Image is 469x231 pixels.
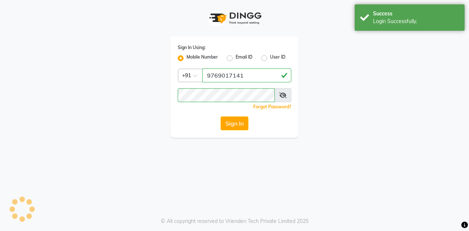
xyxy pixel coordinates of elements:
[270,54,285,63] label: User ID
[187,54,218,63] label: Mobile Number
[373,18,459,25] div: Login Successfully.
[221,116,248,130] button: Sign In
[205,7,264,29] img: logo1.svg
[236,54,252,63] label: Email ID
[373,10,459,18] div: Success
[178,88,275,102] input: Username
[178,44,206,51] label: Sign In Using:
[253,104,291,109] a: Forgot Password?
[202,68,291,82] input: Username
